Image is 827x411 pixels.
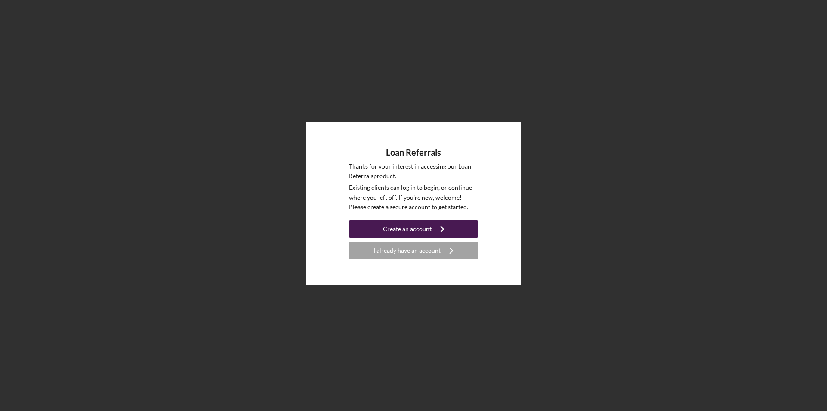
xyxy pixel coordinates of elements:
[386,147,441,157] h4: Loan Referrals
[383,220,432,238] div: Create an account
[349,220,478,240] a: Create an account
[373,242,441,259] div: I already have an account
[349,242,478,259] button: I already have an account
[349,162,478,181] p: Thanks for your interest in accessing our Loan Referrals product.
[349,220,478,238] button: Create an account
[349,183,478,212] p: Existing clients can log in to begin, or continue where you left off. If you're new, welcome! Ple...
